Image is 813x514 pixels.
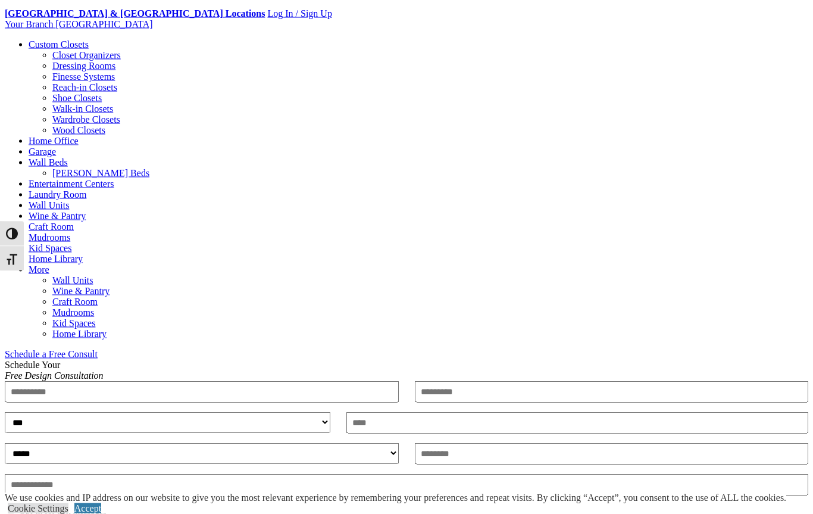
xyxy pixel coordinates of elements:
a: Wine & Pantry [29,211,86,221]
div: We use cookies and IP address on our website to give you the most relevant experience by remember... [5,493,786,503]
span: [GEOGRAPHIC_DATA] [55,19,152,29]
a: Mudrooms [52,307,94,317]
a: Craft Room [52,297,98,307]
a: Wall Beds [29,157,68,167]
a: Laundry Room [29,189,86,200]
a: Entertainment Centers [29,179,114,189]
a: Garage [29,147,56,157]
a: Wall Units [52,275,93,285]
span: Schedule Your [5,360,104,381]
a: Home Library [29,254,83,264]
a: Craft Room [29,222,74,232]
a: [GEOGRAPHIC_DATA] & [GEOGRAPHIC_DATA] Locations [5,8,265,18]
a: Accept [74,503,101,513]
a: Shoe Closets [52,93,102,103]
a: Wardrobe Closets [52,114,120,124]
a: Finesse Systems [52,71,115,82]
a: Wood Closets [52,125,105,135]
a: Wine & Pantry [52,286,110,296]
a: Wall Units [29,200,69,210]
a: Dressing Rooms [52,61,115,71]
em: Free Design Consultation [5,370,104,381]
a: Kid Spaces [29,243,71,253]
a: Home Office [29,136,79,146]
a: Kid Spaces [52,318,95,328]
a: Home Library [52,329,107,339]
a: Walk-in Closets [52,104,113,114]
a: Log In / Sign Up [267,8,332,18]
a: [PERSON_NAME] Beds [52,168,149,178]
a: Your Branch [GEOGRAPHIC_DATA] [5,19,153,29]
a: Cookie Settings [8,503,68,513]
a: Custom Closets [29,39,89,49]
a: Schedule a Free Consult (opens a dropdown menu) [5,349,98,359]
span: Your Branch [5,19,53,29]
a: More menu text will display only on big screen [29,264,49,275]
a: Closet Organizers [52,50,121,60]
a: Reach-in Closets [52,82,117,92]
a: Mudrooms [29,232,70,242]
